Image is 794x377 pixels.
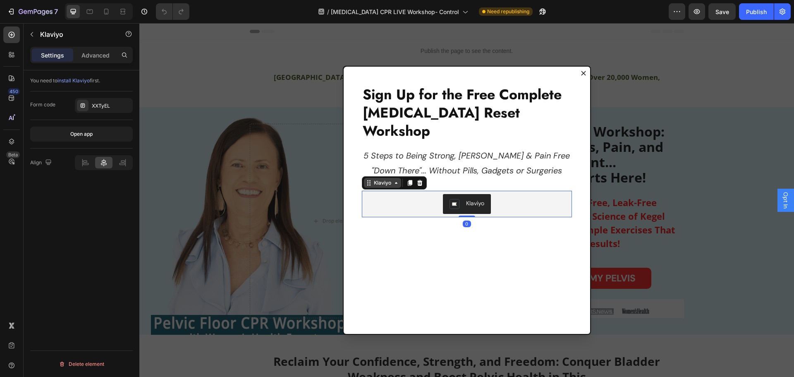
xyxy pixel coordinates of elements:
[715,8,729,15] span: Save
[708,3,736,20] button: Save
[3,3,62,20] button: 7
[30,157,53,168] div: Align
[92,102,131,110] div: XXTyEL
[70,130,93,138] div: Open app
[156,3,189,20] div: Undo/Redo
[30,358,133,371] button: Delete element
[30,77,133,84] div: You need to first.
[739,3,774,20] button: Publish
[323,197,332,204] div: 0
[310,176,320,186] img: Klaviyo.png
[204,43,451,312] div: Dialog body
[54,7,58,17] p: 7
[327,7,329,16] span: /
[223,61,422,118] strong: Sign Up for the Free Complete [MEDICAL_DATA] Reset Workshop
[139,23,794,377] iframe: Design area
[642,169,651,185] span: Opt In
[327,176,345,185] div: Klaviyo
[30,101,55,108] div: Form code
[40,29,110,39] p: Klaviyo
[746,7,767,16] div: Publish
[30,127,133,142] button: Open app
[59,359,104,369] div: Delete element
[233,156,254,163] div: Klaviyo
[6,151,20,158] div: Beta
[487,8,529,15] span: Need republishing
[304,171,352,191] button: Klaviyo
[331,7,459,16] span: [MEDICAL_DATA] CPR LIVE Workshop- Control
[224,127,430,153] i: 5 Steps to Being Strong, [PERSON_NAME] & Pain Free "Down There"... Without Pills, Gadgets or Surg...
[57,77,90,84] span: install Klaviyo
[81,51,110,60] p: Advanced
[8,88,20,95] div: 450
[41,51,64,60] p: Settings
[203,43,452,312] div: Dialog content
